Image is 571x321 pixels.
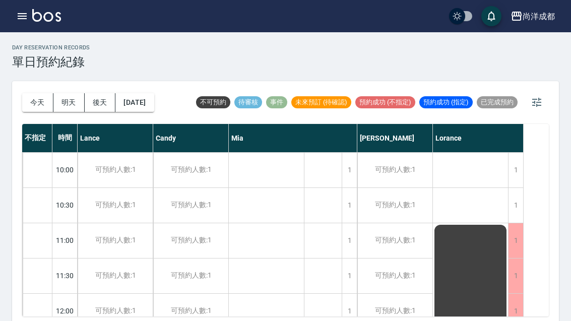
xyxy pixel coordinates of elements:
[481,6,501,26] button: save
[357,223,432,258] div: 可預約人數:1
[508,259,523,293] div: 1
[357,124,433,152] div: [PERSON_NAME]
[78,188,153,223] div: 可預約人數:1
[85,93,116,112] button: 後天
[234,98,262,107] span: 待審核
[22,124,52,152] div: 不指定
[342,259,357,293] div: 1
[52,187,78,223] div: 10:30
[78,223,153,258] div: 可預約人數:1
[153,259,228,293] div: 可預約人數:1
[78,259,153,293] div: 可預約人數:1
[52,124,78,152] div: 時間
[115,93,154,112] button: [DATE]
[153,188,228,223] div: 可預約人數:1
[506,6,559,27] button: 尚洋成都
[153,124,229,152] div: Candy
[357,259,432,293] div: 可預約人數:1
[419,98,473,107] span: 預約成功 (指定)
[12,44,90,51] h2: day Reservation records
[78,153,153,187] div: 可預約人數:1
[342,188,357,223] div: 1
[12,55,90,69] h3: 單日預約紀錄
[523,10,555,23] div: 尚洋成都
[355,98,415,107] span: 預約成功 (不指定)
[508,188,523,223] div: 1
[357,153,432,187] div: 可預約人數:1
[508,153,523,187] div: 1
[477,98,518,107] span: 已完成預約
[508,223,523,258] div: 1
[52,223,78,258] div: 11:00
[153,223,228,258] div: 可預約人數:1
[52,152,78,187] div: 10:00
[78,124,153,152] div: Lance
[32,9,61,22] img: Logo
[229,124,357,152] div: Mia
[53,93,85,112] button: 明天
[22,93,53,112] button: 今天
[266,98,287,107] span: 事件
[342,223,357,258] div: 1
[357,188,432,223] div: 可預約人數:1
[196,98,230,107] span: 不可預約
[153,153,228,187] div: 可預約人數:1
[433,124,524,152] div: Lorance
[291,98,351,107] span: 未來預訂 (待確認)
[52,258,78,293] div: 11:30
[342,153,357,187] div: 1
